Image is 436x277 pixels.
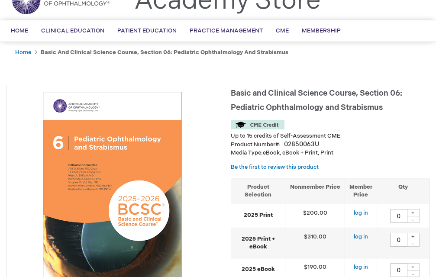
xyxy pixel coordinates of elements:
a: log in [354,264,368,271]
strong: 2025 Print + eBook [236,235,281,251]
img: CME Credit [231,120,284,129]
input: Qty [390,209,407,223]
div: + [407,233,420,240]
span: Home [11,27,28,34]
strong: 2025 eBook [236,265,281,274]
div: - [407,270,420,277]
p: eBook, eBook + Print, Print [231,149,430,157]
a: log in [354,233,368,240]
div: + [407,209,420,216]
strong: 2025 Print [236,211,281,219]
th: Product Selection [231,178,285,204]
strong: Media Type: [231,149,263,156]
strong: Product Number [231,141,281,148]
th: Nonmember Price [285,178,345,204]
li: Up to 15 credits of Self-Assessment CME [231,132,430,140]
div: + [407,263,420,271]
th: Qty [377,178,429,204]
td: $310.00 [285,228,345,258]
a: Be the first to review this product [231,164,319,171]
div: - [407,240,420,247]
input: Qty [390,263,407,277]
input: Qty [390,233,407,247]
div: - [407,216,420,223]
span: CME [276,27,289,34]
span: Basic and Clinical Science Course, Section 06: Pediatric Ophthalmology and Strabismus [231,89,402,112]
td: $200.00 [285,204,345,228]
th: Member Price [345,178,377,204]
a: log in [354,209,368,216]
span: Membership [302,27,341,34]
a: Home [15,49,31,56]
div: 02850063U [284,140,319,149]
strong: Basic and Clinical Science Course, Section 06: Pediatric Ophthalmology and Strabismus [41,49,288,56]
